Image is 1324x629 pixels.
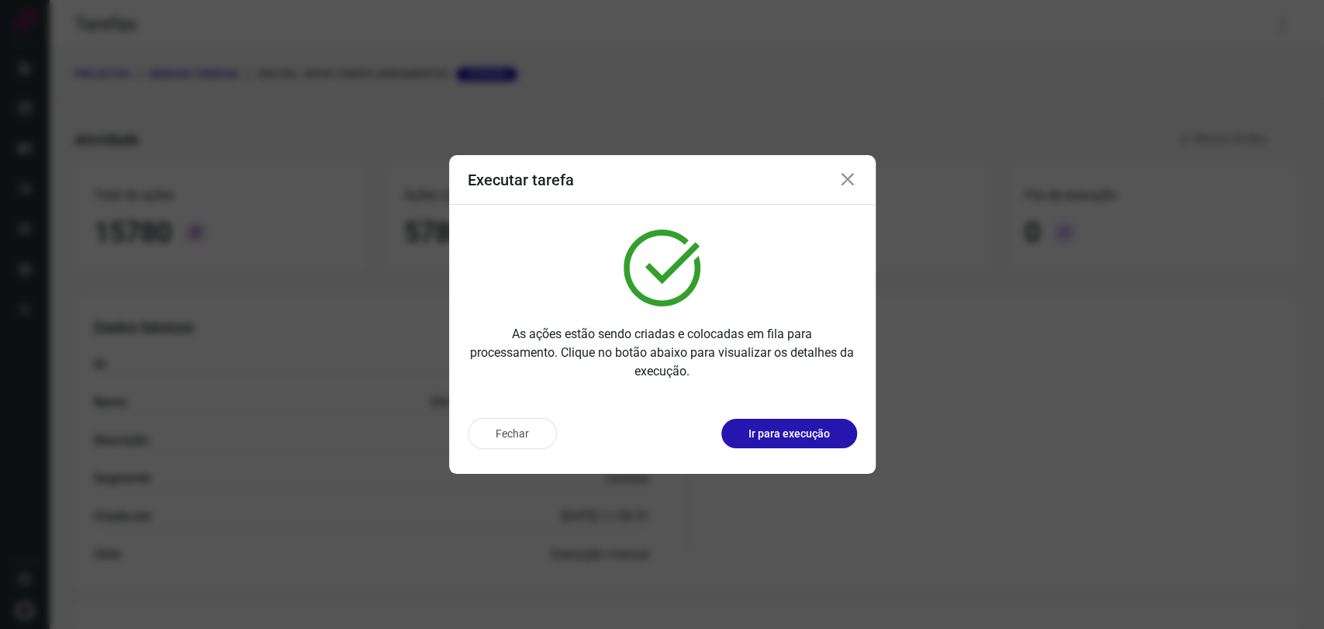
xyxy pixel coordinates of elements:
button: Ir para execução [721,419,857,448]
p: As ações estão sendo criadas e colocadas em fila para processamento. Clique no botão abaixo para ... [468,325,857,381]
p: Ir para execução [748,426,830,442]
img: verified.svg [624,230,700,306]
h3: Executar tarefa [468,171,574,189]
button: Fechar [468,418,557,449]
